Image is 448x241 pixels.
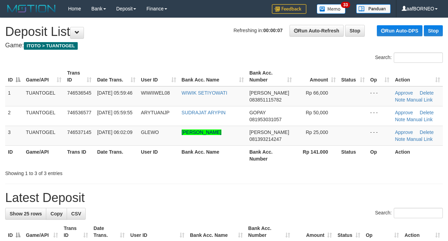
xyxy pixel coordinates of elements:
[394,52,443,63] input: Search:
[420,90,433,96] a: Delete
[420,110,433,115] a: Delete
[345,25,365,37] a: Stop
[407,117,433,122] a: Manual Link
[23,86,64,106] td: TUANTOGEL
[5,208,46,220] a: Show 25 rows
[233,28,283,33] span: Refreshing in:
[138,67,179,86] th: User ID: activate to sort column ascending
[289,25,344,37] a: Run Auto-Refresh
[306,90,328,96] span: Rp 66,000
[407,97,433,103] a: Manual Link
[23,126,64,145] td: TUANTOGEL
[50,211,63,216] span: Copy
[249,97,282,103] span: Copy 083851115782 to clipboard
[375,208,443,218] label: Search:
[182,90,227,96] a: WIWIK SETIYOWATI
[138,145,179,165] th: User ID
[375,52,443,63] label: Search:
[272,4,306,14] img: Feedback.jpg
[356,4,391,13] img: panduan.png
[64,145,94,165] th: Trans ID
[395,90,413,96] a: Approve
[249,117,282,122] span: Copy 081953031057 to clipboard
[395,129,413,135] a: Approve
[424,25,443,36] a: Stop
[5,67,23,86] th: ID: activate to sort column descending
[67,208,86,220] a: CSV
[97,110,132,115] span: [DATE] 05:59:55
[249,110,266,115] span: GOPAY
[97,129,132,135] span: [DATE] 06:02:09
[377,25,422,36] a: Run Auto-DPS
[247,67,295,86] th: Bank Acc. Number: activate to sort column ascending
[368,126,392,145] td: - - -
[5,86,23,106] td: 1
[295,67,339,86] th: Amount: activate to sort column ascending
[23,145,64,165] th: Game/API
[141,90,170,96] span: WIWIIWEL08
[392,145,443,165] th: Action
[5,167,181,177] div: Showing 1 to 3 of 3 entries
[295,145,339,165] th: Rp 141.000
[263,28,283,33] strong: 00:00:07
[97,90,132,96] span: [DATE] 05:59:46
[395,136,405,142] a: Note
[317,4,346,14] img: Button%20Memo.svg
[5,106,23,126] td: 2
[368,67,392,86] th: Op: activate to sort column ascending
[94,145,138,165] th: Date Trans.
[394,208,443,218] input: Search:
[395,117,405,122] a: Note
[23,106,64,126] td: TUANTOGEL
[306,110,328,115] span: Rp 50,000
[368,86,392,106] td: - - -
[46,208,67,220] a: Copy
[23,67,64,86] th: Game/API: activate to sort column ascending
[392,67,443,86] th: Action: activate to sort column ascending
[5,145,23,165] th: ID
[395,110,413,115] a: Approve
[368,145,392,165] th: Op
[179,145,247,165] th: Bank Acc. Name
[141,110,170,115] span: ARYTUANJP
[420,129,433,135] a: Delete
[339,67,368,86] th: Status: activate to sort column ascending
[341,2,350,8] span: 33
[306,129,328,135] span: Rp 25,000
[249,129,289,135] span: [PERSON_NAME]
[141,129,159,135] span: GLEWO
[182,129,221,135] a: [PERSON_NAME]
[339,145,368,165] th: Status
[368,106,392,126] td: - - -
[179,67,247,86] th: Bank Acc. Name: activate to sort column ascending
[67,90,91,96] span: 746536545
[249,90,289,96] span: [PERSON_NAME]
[10,211,42,216] span: Show 25 rows
[5,42,443,49] h4: Game:
[407,136,433,142] a: Manual Link
[24,42,78,50] span: ITOTO > TUANTOGEL
[67,110,91,115] span: 746536577
[94,67,138,86] th: Date Trans.: activate to sort column ascending
[395,97,405,103] a: Note
[5,191,443,205] h1: Latest Deposit
[247,145,295,165] th: Bank Acc. Number
[71,211,81,216] span: CSV
[5,3,58,14] img: MOTION_logo.png
[182,110,226,115] a: SUDRAJAT ARYPIN
[249,136,282,142] span: Copy 081393214247 to clipboard
[67,129,91,135] span: 746537145
[5,126,23,145] td: 3
[64,67,94,86] th: Trans ID: activate to sort column ascending
[5,25,443,39] h1: Deposit List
